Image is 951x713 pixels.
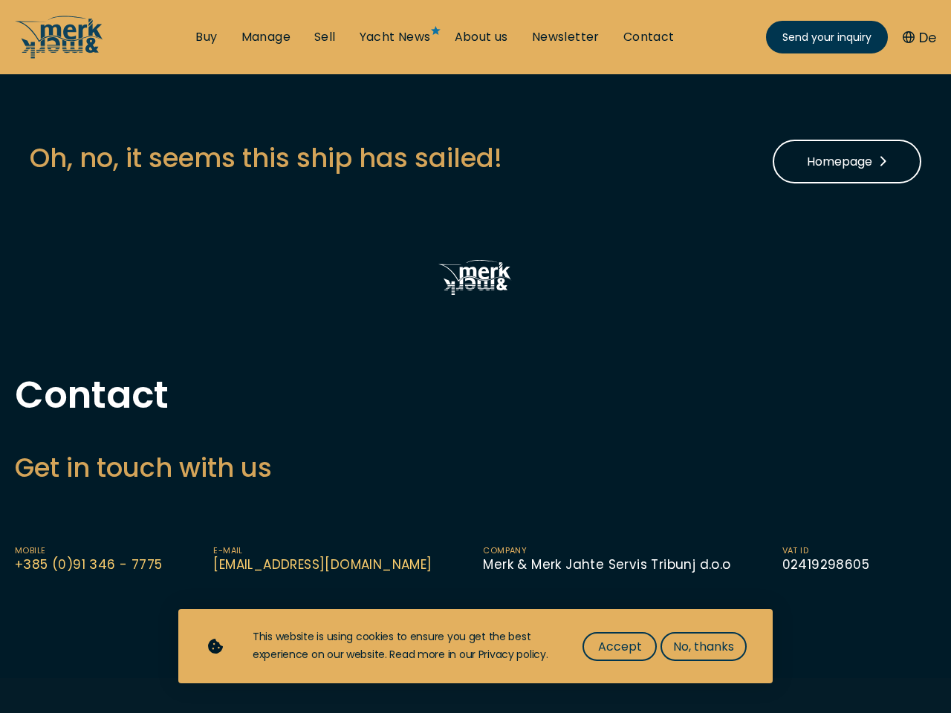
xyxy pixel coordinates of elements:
a: +385 (0)91 346 - 7775 [15,556,162,573]
a: [EMAIL_ADDRESS][DOMAIN_NAME] [213,556,432,573]
a: Yacht News [360,29,431,45]
span: Merk & Merk Jahte Servis Tribunj d.o.o [483,556,730,573]
a: Homepage [773,140,921,183]
span: No, thanks [673,637,734,656]
a: About us [455,29,508,45]
button: Accept [582,632,657,661]
span: Homepage [807,152,887,171]
span: Send your inquiry [782,30,872,45]
button: No, thanks [660,632,747,661]
a: Send your inquiry [766,21,888,53]
span: E-mail [213,545,432,556]
h3: Get in touch with us [15,449,936,486]
span: Accept [598,637,642,656]
span: 02419298605 [782,556,869,573]
span: VAT ID [782,545,869,556]
span: Mobile [15,545,162,556]
button: De [903,27,936,48]
h1: Contact [15,377,936,414]
a: Manage [241,29,291,45]
a: Privacy policy [478,647,546,662]
a: Buy [195,29,217,45]
a: Contact [623,29,675,45]
span: Company [483,545,730,556]
a: Newsletter [532,29,600,45]
div: This website is using cookies to ensure you get the best experience on our website. Read more in ... [253,628,553,664]
a: Sell [314,29,336,45]
h3: Oh, no, it seems this ship has sailed! [30,140,502,176]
